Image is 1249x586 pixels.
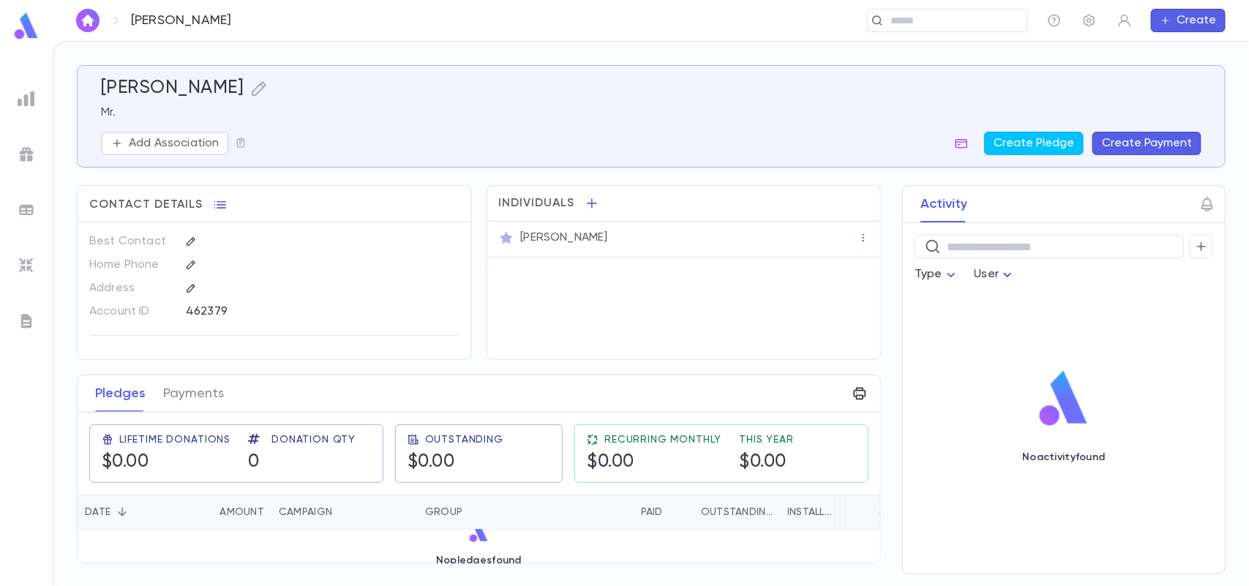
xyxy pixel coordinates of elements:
[18,146,35,163] img: campaigns_grey.99e729a5f7ee94e3726e6486bddda8f1.svg
[915,268,942,280] span: Type
[163,375,224,412] button: Payments
[425,434,503,446] span: Outstanding
[604,434,721,446] span: Recurring Monthly
[220,495,264,530] div: Amount
[984,132,1084,155] button: Create Pledge
[521,230,608,245] p: [PERSON_NAME]
[915,260,960,289] div: Type
[468,521,490,543] img: logo
[499,196,575,211] span: Individuals
[89,198,203,212] span: Contact Details
[89,300,173,323] p: Account ID
[18,90,35,108] img: reports_grey.c525e4749d1bce6a11f5fe2a8de1b229.svg
[618,500,641,524] button: Sort
[176,495,271,530] div: Amount
[89,230,173,253] p: Best Contact
[701,495,773,530] div: Outstanding
[920,186,967,222] button: Activity
[89,277,173,300] p: Address
[110,500,134,524] button: Sort
[18,257,35,274] img: imports_grey.530a8a0e642e233f2baf0ef88e8c9fcb.svg
[425,495,462,530] div: Group
[196,500,220,524] button: Sort
[1151,9,1226,32] button: Create
[271,434,356,446] span: Donation Qty
[271,495,418,530] div: Campaign
[1092,132,1201,155] button: Create Payment
[975,268,999,280] span: User
[332,500,356,524] button: Sort
[279,495,332,530] div: Campaign
[248,451,260,473] h5: 0
[1034,369,1094,428] img: logo
[1022,451,1105,463] p: No activity found
[95,375,146,412] button: Pledges
[102,451,149,473] h5: $0.00
[641,495,663,530] div: Paid
[89,253,173,277] p: Home Phone
[436,555,522,566] p: No pledges found
[78,495,176,530] div: Date
[528,495,670,530] div: Paid
[678,500,701,524] button: Sort
[131,12,231,29] p: [PERSON_NAME]
[587,451,634,473] h5: $0.00
[119,434,230,446] span: Lifetime Donations
[12,12,41,40] img: logo
[79,15,97,26] img: home_white.a664292cf8c1dea59945f0da9f25487c.svg
[186,300,400,322] div: 462379
[462,500,486,524] button: Sort
[18,312,35,330] img: letters_grey.7941b92b52307dd3b8a917253454ce1c.svg
[837,500,860,524] button: Sort
[418,495,528,530] div: Group
[975,260,1017,289] div: User
[740,451,787,473] h5: $0.00
[101,105,1201,120] p: Mr.
[129,136,219,151] p: Add Association
[780,495,868,530] div: Installments
[101,78,244,99] h5: [PERSON_NAME]
[787,495,837,530] div: Installments
[670,495,780,530] div: Outstanding
[101,132,229,155] button: Add Association
[85,495,110,530] div: Date
[18,201,35,219] img: batches_grey.339ca447c9d9533ef1741baa751efc33.svg
[740,434,795,446] span: This Year
[408,451,455,473] h5: $0.00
